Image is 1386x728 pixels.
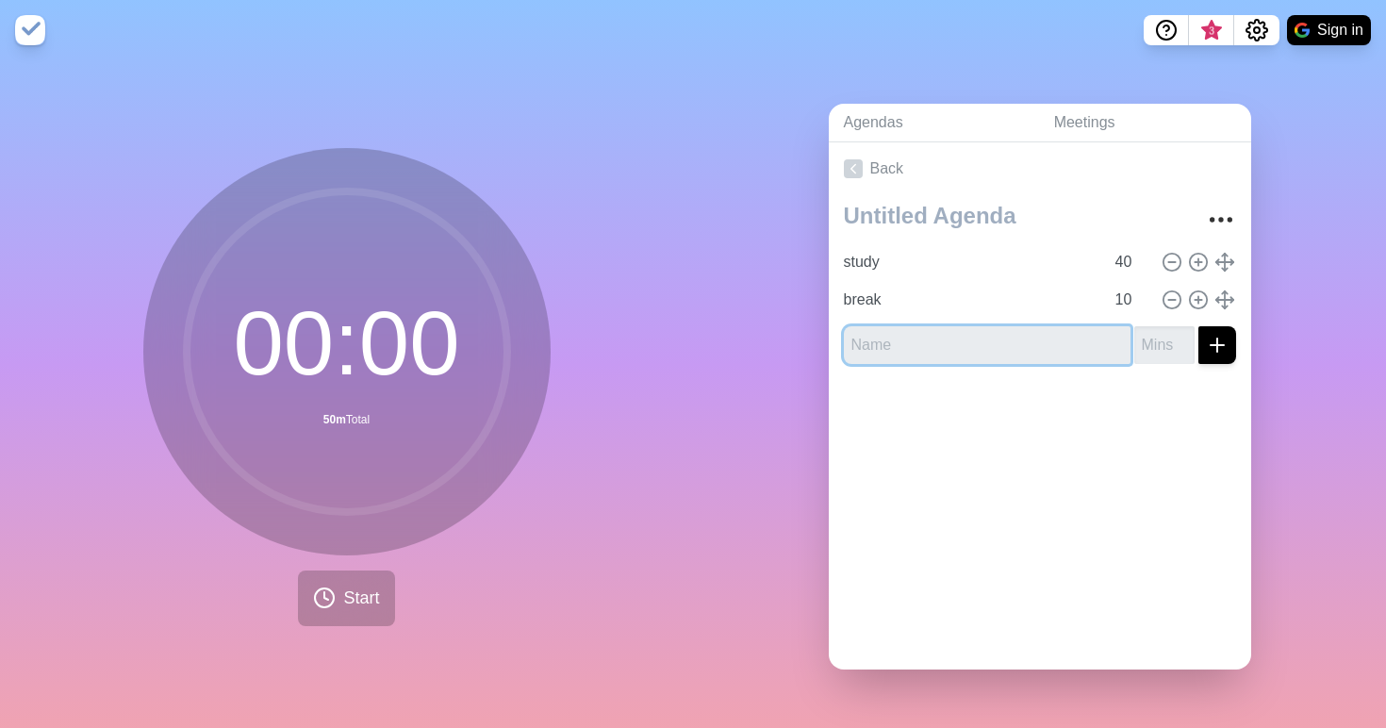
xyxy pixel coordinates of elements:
[1108,243,1153,281] input: Mins
[829,104,1039,142] a: Agendas
[1202,201,1240,239] button: More
[343,586,379,611] span: Start
[1234,15,1279,45] button: Settings
[836,243,1104,281] input: Name
[1189,15,1234,45] button: What’s new
[829,142,1251,195] a: Back
[1039,104,1251,142] a: Meetings
[298,571,394,626] button: Start
[15,15,45,45] img: timeblocks logo
[1134,326,1195,364] input: Mins
[1108,281,1153,319] input: Mins
[836,281,1104,319] input: Name
[1204,24,1219,39] span: 3
[844,326,1130,364] input: Name
[1287,15,1371,45] button: Sign in
[1144,15,1189,45] button: Help
[1295,23,1310,38] img: google logo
